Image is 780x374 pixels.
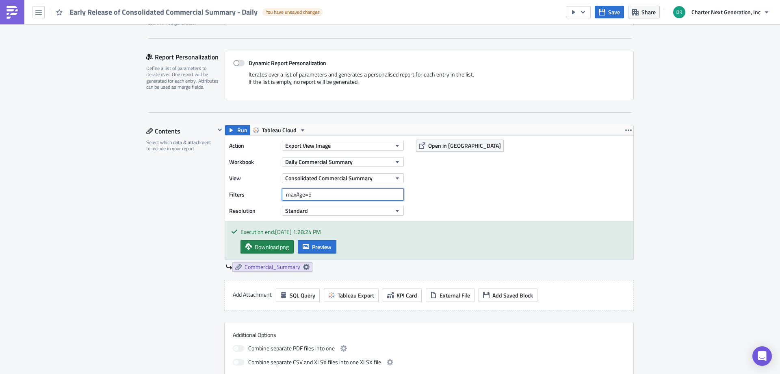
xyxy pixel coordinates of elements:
[69,7,258,17] span: Early Release of Consolidated Commercial Summary - Daily
[440,291,470,300] span: External File
[146,65,219,90] div: Define a list of parameters to iterate over. One report will be generated for each entry. Attribu...
[285,206,308,215] span: Standard
[282,157,404,167] button: Daily Commercial Summary
[146,139,215,152] div: Select which data & attachment to include in your report.
[262,125,297,135] span: Tableau Cloud
[146,51,225,63] div: Report Personalization
[426,289,474,302] button: External File
[146,125,215,137] div: Contents
[240,227,627,236] div: Execution end: [DATE] 1:28:24 PM
[248,357,381,367] span: Combine separate CSV and XLSX files into one XLSX file
[672,5,686,19] img: Avatar
[229,172,278,184] label: View
[3,3,388,16] p: Please review this distribution prior to the regular 8:30am distribution to check for pipeline or...
[233,71,625,92] div: Iterates over a list of parameters and generates a personalised report for each entry in the list...
[396,291,417,300] span: KPI Card
[285,141,331,150] span: Export View Image
[266,9,320,15] span: You have unsaved changes
[492,291,533,300] span: Add Saved Block
[428,141,501,150] span: Open in [GEOGRAPHIC_DATA]
[229,188,278,201] label: Filters
[3,3,388,60] body: Rich Text Area. Press ALT-0 for help.
[383,289,422,302] button: KPI Card
[752,346,772,366] div: Open Intercom Messenger
[285,157,353,166] span: Daily Commercial Summary
[290,291,315,300] span: SQL Query
[232,262,312,272] a: Commercial_Summary
[229,205,278,217] label: Resolution
[240,240,294,254] a: Download png
[229,156,278,168] label: Workbook
[628,6,660,18] button: Share
[237,125,247,135] span: Run
[282,188,404,201] input: Filter1=Value1&...
[225,125,250,135] button: Run
[312,243,331,251] span: Preview
[282,206,404,216] button: Standard
[233,331,625,339] label: Additional Options
[479,289,537,302] button: Add Saved Block
[691,8,760,16] span: Charter Next Generation, Inc
[668,3,774,21] button: Charter Next Generation, Inc
[249,59,326,67] strong: Dynamic Report Personalization
[229,140,278,152] label: Action
[245,263,300,271] span: Commercial_Summary
[324,289,379,302] button: Tableau Export
[215,125,225,135] button: Hide content
[282,173,404,183] button: Consolidated Commercial Summary
[608,8,620,16] span: Save
[233,289,272,301] label: Add Attachment
[282,141,404,151] button: Export View Image
[276,289,320,302] button: SQL Query
[338,291,374,300] span: Tableau Export
[146,1,219,26] div: Optionally, perform a condition check before generating and sending a report. Only if true, the r...
[6,6,19,19] img: PushMetrics
[3,43,388,47] h6: Sys:PM
[250,125,309,135] button: Tableau Cloud
[285,174,373,182] span: Consolidated Commercial Summary
[3,56,388,60] h6: WF: Consolidated Commercial Summary - Daily
[641,8,656,16] span: Share
[248,343,335,353] span: Combine separate PDF files into one
[595,6,624,18] button: Save
[416,140,504,152] button: Open in [GEOGRAPHIC_DATA]
[255,243,289,251] span: Download png
[298,240,336,254] button: Preview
